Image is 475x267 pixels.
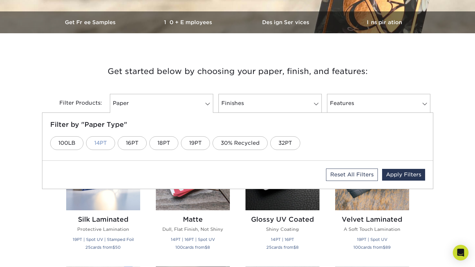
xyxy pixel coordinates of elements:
a: Glossy UV Coated Business Cards Glossy UV Coated Shiny Coating 14PT | 16PT 25cards from$8 [245,136,319,259]
span: 100 [353,245,361,250]
span: $ [383,245,385,250]
a: Reset All Filters [326,169,378,181]
a: 19PT [181,136,210,150]
div: Filter Products: [42,94,107,113]
span: 8 [207,245,210,250]
a: Paper [110,94,213,113]
h2: Glossy UV Coated [245,215,319,223]
small: 19PT | Spot UV | Stamped Foil [73,237,134,242]
p: Protective Lamination [66,226,140,232]
small: cards from [266,245,299,250]
a: 16PT [118,136,147,150]
small: cards from [85,245,121,250]
span: $ [293,245,296,250]
a: Get Free Samples [42,11,140,33]
a: Finishes [218,94,322,113]
a: Silk Laminated Business Cards Silk Laminated Protective Lamination 19PT | Spot UV | Stamped Foil ... [66,136,140,259]
small: 19PT | Spot UV [357,237,387,242]
p: Shiny Coating [245,226,319,232]
h3: Get Free Samples [42,19,140,25]
h2: Velvet Laminated [335,215,409,223]
small: cards from [175,245,210,250]
a: Apply Filters [382,169,425,181]
p: Dull, Flat Finish, Not Shiny [156,226,230,232]
span: 25 [85,245,91,250]
h3: Inspiration [335,19,433,25]
h2: Matte [156,215,230,223]
span: 100 [175,245,183,250]
a: Matte Business Cards Matte Dull, Flat Finish, Not Shiny 14PT | 16PT | Spot UV 100cards from$8 [156,136,230,259]
small: cards from [353,245,391,250]
p: A Soft Touch Lamination [335,226,409,232]
a: 30% Recycled [213,136,268,150]
a: Inspiration [335,11,433,33]
h3: 10+ Employees [140,19,238,25]
a: 32PT [270,136,300,150]
a: 100LB [50,136,83,150]
span: $ [112,245,115,250]
a: Velvet Laminated Business Cards Velvet Laminated A Soft Touch Lamination 19PT | Spot UV 100cards ... [335,136,409,259]
a: Design Services [238,11,335,33]
span: 8 [296,245,299,250]
h3: Get started below by choosing your paper, finish, and features: [47,57,428,86]
h3: Design Services [238,19,335,25]
a: 18PT [149,136,178,150]
a: Features [327,94,430,113]
a: 10+ Employees [140,11,238,33]
h2: Silk Laminated [66,215,140,223]
span: 89 [385,245,391,250]
h5: Filter by "Paper Type" [50,121,425,128]
span: $ [205,245,207,250]
span: 50 [115,245,121,250]
a: 14PT [86,136,115,150]
div: Open Intercom Messenger [453,245,468,260]
small: 14PT | 16PT | Spot UV [171,237,215,242]
span: 25 [266,245,272,250]
small: 14PT | 16PT [271,237,294,242]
